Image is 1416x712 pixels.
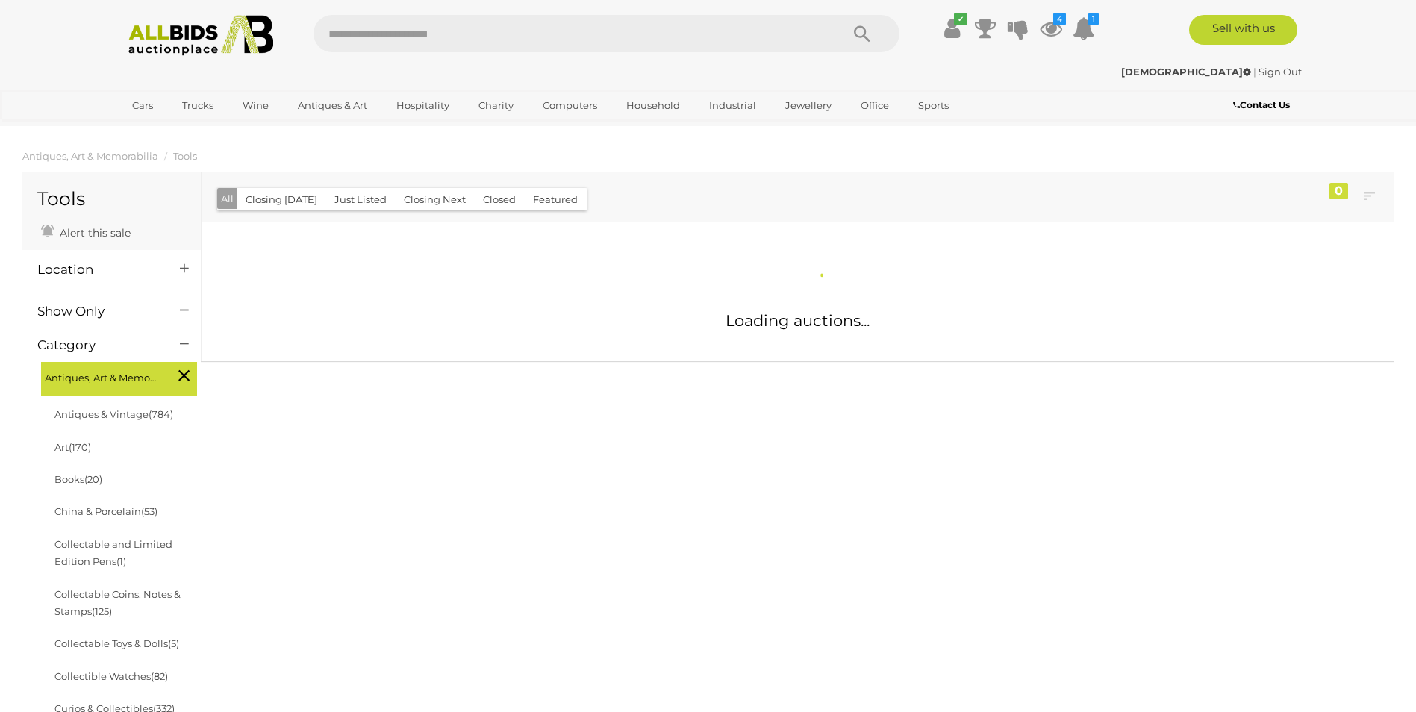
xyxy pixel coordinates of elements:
a: Collectable and Limited Edition Pens(1) [54,538,172,567]
button: Closed [474,188,525,211]
a: Jewellery [776,93,841,118]
span: | [1253,66,1256,78]
h4: Location [37,263,157,277]
a: ✔ [941,15,964,42]
strong: [DEMOGRAPHIC_DATA] [1121,66,1251,78]
span: (125) [92,605,112,617]
a: Sign Out [1259,66,1302,78]
span: (5) [168,637,179,649]
a: Collectible Watches(82) [54,670,168,682]
a: Collectable Toys & Dolls(5) [54,637,179,649]
a: [DEMOGRAPHIC_DATA] [1121,66,1253,78]
a: Cars [122,93,163,118]
a: China & Porcelain(53) [54,505,157,517]
img: Allbids.com.au [120,15,282,56]
b: Contact Us [1233,99,1290,110]
a: Office [851,93,899,118]
button: Closing [DATE] [237,188,326,211]
h4: Category [37,338,157,352]
a: Sell with us [1189,15,1297,45]
a: [GEOGRAPHIC_DATA] [122,118,248,143]
h4: Show Only [37,305,157,319]
span: (82) [151,670,168,682]
h1: Tools [37,189,186,210]
a: Trucks [172,93,223,118]
i: ✔ [954,13,967,25]
span: (784) [149,408,173,420]
a: Art(170) [54,441,91,453]
div: 0 [1329,183,1348,199]
span: (1) [116,555,126,567]
button: Search [825,15,899,52]
span: (53) [141,505,157,517]
button: All [217,188,237,210]
a: Charity [469,93,523,118]
button: Just Listed [325,188,396,211]
button: Featured [524,188,587,211]
a: Antiques & Art [288,93,377,118]
span: Loading auctions... [726,311,870,330]
a: Contact Us [1233,97,1294,113]
span: Alert this sale [56,226,131,240]
span: (170) [69,441,91,453]
a: Alert this sale [37,220,134,243]
a: Household [617,93,690,118]
span: (20) [84,473,102,485]
a: Industrial [699,93,766,118]
i: 4 [1053,13,1066,25]
a: Books(20) [54,473,102,485]
span: Antiques, Art & Memorabilia [45,366,157,387]
a: Wine [233,93,278,118]
a: Computers [533,93,607,118]
button: Closing Next [395,188,475,211]
a: Antiques, Art & Memorabilia [22,150,158,162]
a: Hospitality [387,93,459,118]
a: Tools [173,150,197,162]
i: 1 [1088,13,1099,25]
a: Antiques & Vintage(784) [54,408,173,420]
a: 4 [1040,15,1062,42]
a: Collectable Coins, Notes & Stamps(125) [54,588,181,617]
a: Sports [908,93,958,118]
a: 1 [1073,15,1095,42]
